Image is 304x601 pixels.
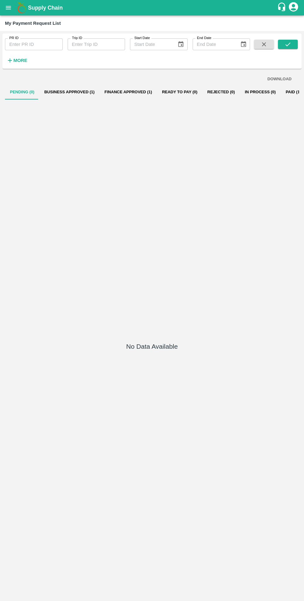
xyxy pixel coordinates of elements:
button: More [5,55,29,66]
b: Supply Chain [28,5,63,11]
strong: More [13,58,27,63]
img: logo [16,2,28,14]
label: End Date [197,36,211,41]
input: Start Date [130,38,172,50]
div: My Payment Request List [5,19,61,27]
div: customer-support [277,2,288,13]
label: Start Date [134,36,150,41]
div: account of current user [288,1,299,14]
button: Choose date [238,38,249,50]
h5: No Data Available [126,342,178,351]
button: DOWNLOAD [265,74,294,85]
button: Choose date [175,38,187,50]
button: Finance Approved (1) [100,85,157,99]
button: Business Approved (1) [39,85,100,99]
label: PR ID [9,36,19,41]
button: Pending (0) [5,85,39,99]
button: open drawer [1,1,16,15]
button: In Process (0) [240,85,281,99]
label: Trip ID [72,36,82,41]
button: Rejected (0) [202,85,240,99]
input: End Date [193,38,235,50]
input: Enter PR ID [5,38,63,50]
button: Ready To Pay (0) [157,85,202,99]
input: Enter Trip ID [68,38,125,50]
a: Supply Chain [28,3,277,12]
